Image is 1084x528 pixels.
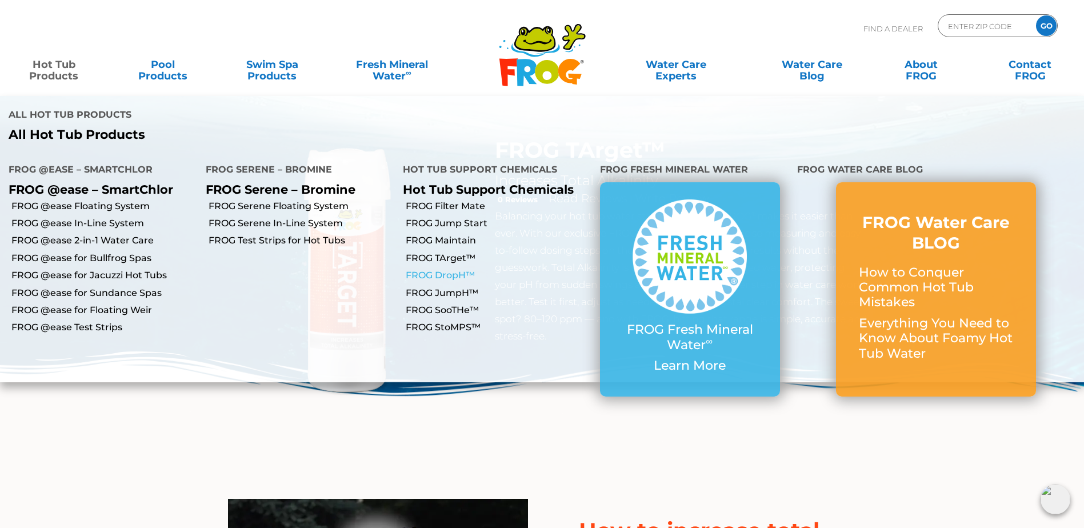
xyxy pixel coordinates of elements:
h3: FROG Water Care BLOG [859,212,1013,254]
a: FROG @ease for Sundance Spas [11,287,197,299]
a: Water CareExperts [607,53,745,76]
a: Hot Tub Support Chemicals [403,182,574,197]
a: FROG DropH™ [406,269,591,282]
p: Find A Dealer [863,14,923,43]
a: FROG @ease for Floating Weir [11,304,197,317]
a: Hot TubProducts [11,53,97,76]
input: GO [1036,15,1057,36]
a: FROG Serene In-Line System [209,217,394,230]
a: FROG @ease In-Line System [11,217,197,230]
a: FROG Fresh Mineral Water∞ Learn More [623,199,757,379]
a: FROG Test Strips for Hot Tubs [209,234,394,247]
a: All Hot Tub Products [9,127,534,142]
h4: FROG Water Care Blog [797,159,1075,182]
a: FROG Filter Mate [406,200,591,213]
input: Zip Code Form [947,18,1024,34]
p: FROG Serene – Bromine [206,182,386,197]
a: FROG @ease Floating System [11,200,197,213]
a: FROG @ease 2-in-1 Water Care [11,234,197,247]
a: FROG TArget™ [406,252,591,265]
a: FROG Serene Floating System [209,200,394,213]
img: openIcon [1041,485,1070,514]
p: How to Conquer Common Hot Tub Mistakes [859,265,1013,310]
p: Learn More [623,358,757,373]
a: FROG StoMPS™ [406,321,591,334]
p: FROG @ease – SmartChlor [9,182,189,197]
a: Fresh MineralWater∞ [339,53,445,76]
h4: FROG @ease – SmartChlor [9,159,189,182]
a: FROG SooTHe™ [406,304,591,317]
a: FROG Water Care BLOG How to Conquer Common Hot Tub Mistakes Everything You Need to Know About Foa... [859,212,1013,367]
a: FROG Maintain [406,234,591,247]
a: FROG @ease for Jacuzzi Hot Tubs [11,269,197,282]
a: AboutFROG [878,53,963,76]
a: FROG @ease for Bullfrog Spas [11,252,197,265]
a: FROG Jump Start [406,217,591,230]
sup: ∞ [706,335,713,347]
a: FROG @ease Test Strips [11,321,197,334]
h4: FROG Fresh Mineral Water [600,159,780,182]
a: Water CareBlog [769,53,854,76]
a: Swim SpaProducts [230,53,315,76]
h4: Hot Tub Support Chemicals [403,159,583,182]
a: PoolProducts [121,53,206,76]
h4: FROG Serene – Bromine [206,159,386,182]
sup: ∞ [406,68,411,77]
p: FROG Fresh Mineral Water [623,322,757,353]
p: Everything You Need to Know About Foamy Hot Tub Water [859,316,1013,361]
h4: All Hot Tub Products [9,105,534,127]
a: FROG JumpH™ [406,287,591,299]
a: ContactFROG [987,53,1073,76]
